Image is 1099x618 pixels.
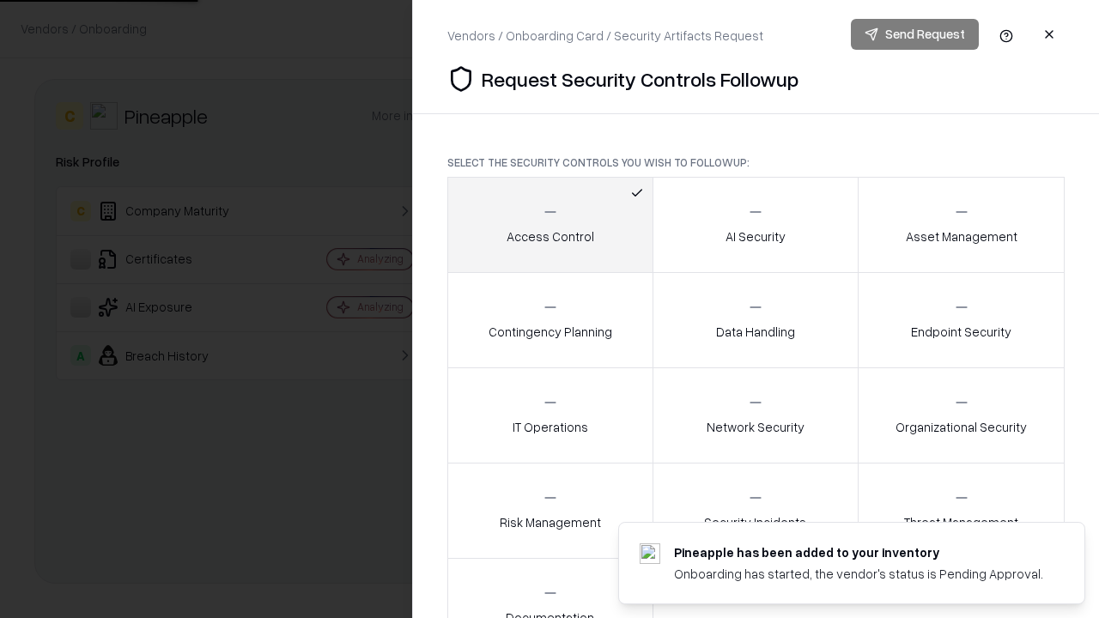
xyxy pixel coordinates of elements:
button: Risk Management [447,463,653,559]
button: Network Security [653,367,859,463]
p: Access Control [507,227,594,245]
div: Pineapple has been added to your inventory [674,543,1043,561]
button: Access Control [447,177,653,273]
p: IT Operations [513,418,588,436]
p: Contingency Planning [489,323,612,341]
p: Network Security [707,418,805,436]
button: Threat Management [858,463,1065,559]
div: Vendors / Onboarding Card / Security Artifacts Request [447,27,763,45]
button: Contingency Planning [447,272,653,368]
button: Organizational Security [858,367,1065,463]
p: Organizational Security [896,418,1027,436]
button: Data Handling [653,272,859,368]
p: Security Incidents [704,513,806,531]
button: AI Security [653,177,859,273]
button: Endpoint Security [858,272,1065,368]
button: Security Incidents [653,463,859,559]
p: Endpoint Security [911,323,1011,341]
p: AI Security [726,227,786,245]
p: Select the security controls you wish to followup: [447,155,1065,170]
p: Data Handling [716,323,795,341]
div: Onboarding has started, the vendor's status is Pending Approval. [674,565,1043,583]
button: Asset Management [858,177,1065,273]
img: pineappleenergy.com [640,543,660,564]
p: Asset Management [906,227,1017,245]
button: IT Operations [447,367,653,463]
p: Risk Management [500,513,601,531]
p: Request Security Controls Followup [482,65,798,93]
p: Threat Management [904,513,1018,531]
